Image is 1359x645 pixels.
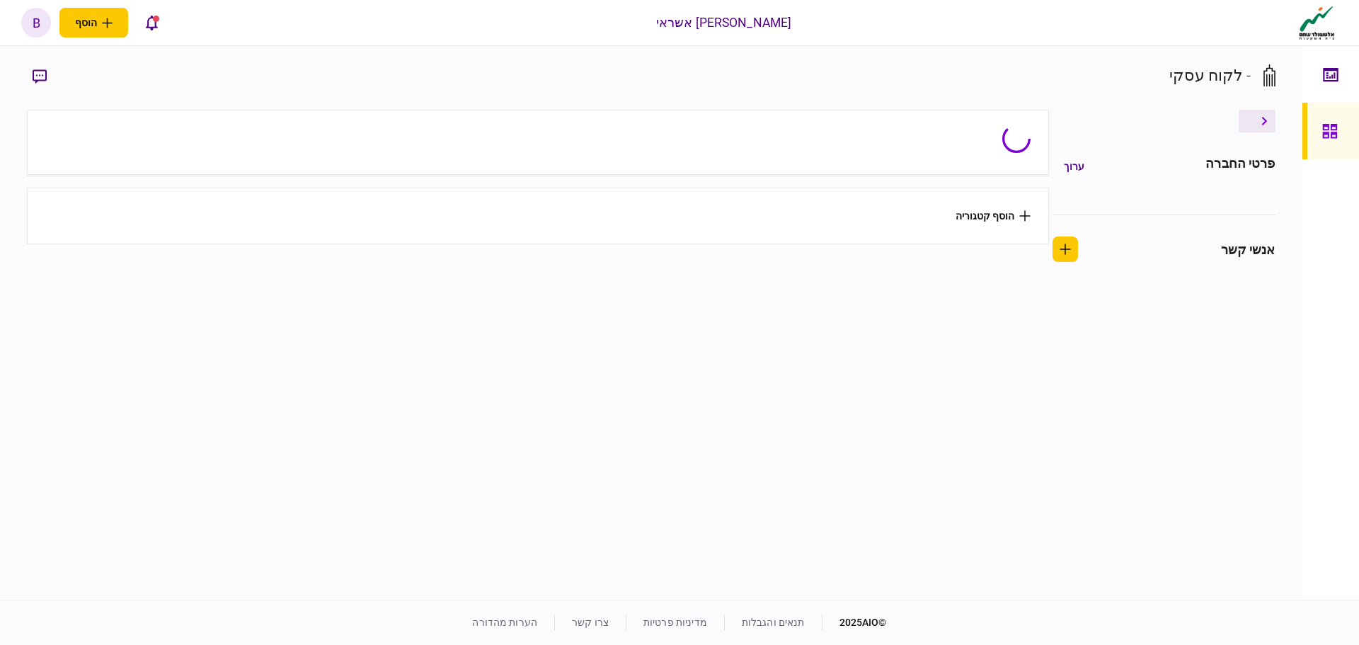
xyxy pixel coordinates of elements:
div: [PERSON_NAME] אשראי [656,13,792,32]
a: צרו קשר [572,617,609,628]
div: פרטי החברה [1205,154,1275,179]
button: פתח תפריט להוספת לקוח [59,8,128,38]
div: אנשי קשר [1221,240,1275,259]
a: תנאים והגבלות [742,617,805,628]
a: הערות מהדורה [472,617,537,628]
div: - לקוח עסקי [1169,64,1251,87]
button: הוסף קטגוריה [956,210,1031,222]
div: © 2025 AIO [822,615,887,630]
button: ערוך [1053,154,1096,179]
button: b [21,8,51,38]
button: פתח רשימת התראות [137,8,166,38]
img: client company logo [1296,5,1338,40]
a: מדיניות פרטיות [643,617,707,628]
